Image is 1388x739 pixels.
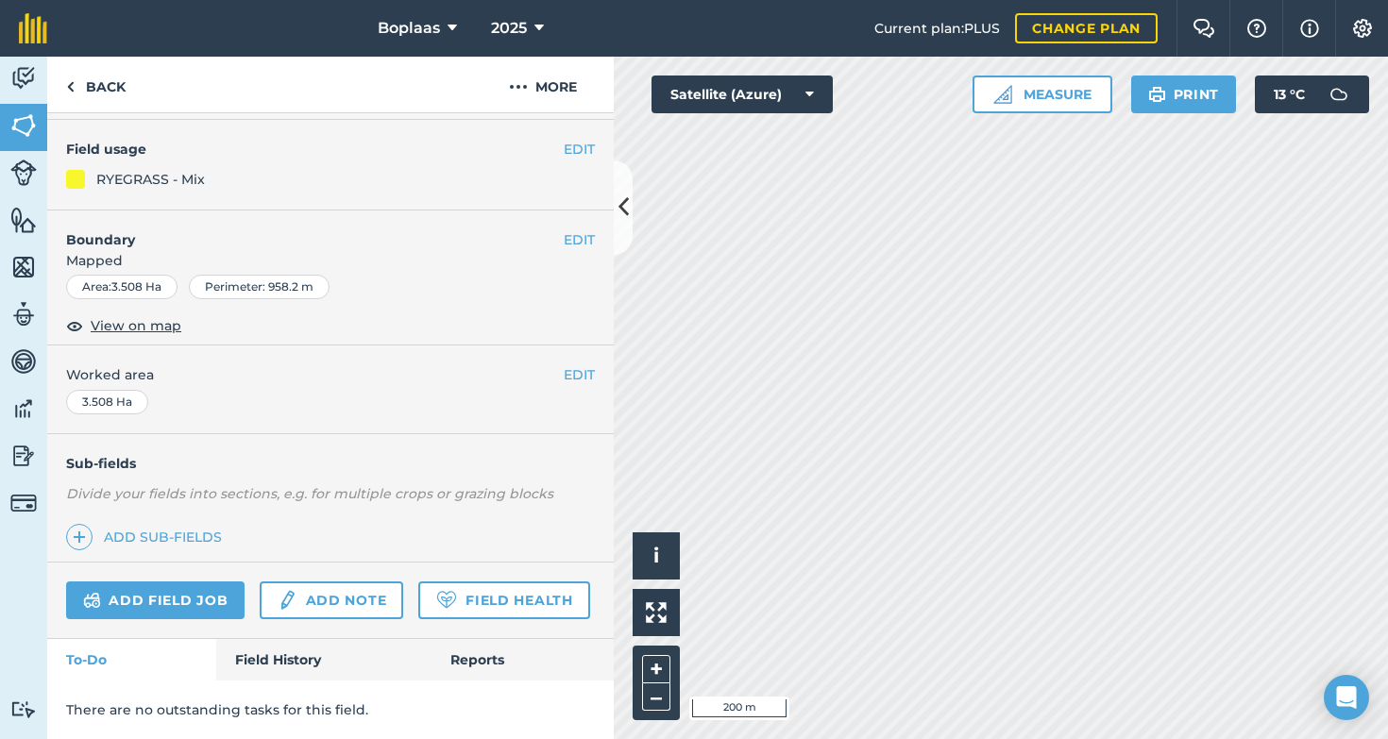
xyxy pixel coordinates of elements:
img: A question mark icon [1245,19,1268,38]
span: 2025 [491,17,527,40]
h4: Sub-fields [47,453,614,474]
span: 13 ° C [1274,76,1305,113]
p: There are no outstanding tasks for this field. [66,699,595,720]
img: svg+xml;base64,PHN2ZyB4bWxucz0iaHR0cDovL3d3dy53My5vcmcvMjAwMC9zdmciIHdpZHRoPSIxOCIgaGVpZ2h0PSIyNC... [66,314,83,337]
img: svg+xml;base64,PHN2ZyB4bWxucz0iaHR0cDovL3d3dy53My5vcmcvMjAwMC9zdmciIHdpZHRoPSIxNyIgaGVpZ2h0PSIxNy... [1300,17,1319,40]
img: svg+xml;base64,PD94bWwgdmVyc2lvbj0iMS4wIiBlbmNvZGluZz0idXRmLTgiPz4KPCEtLSBHZW5lcmF0b3I6IEFkb2JlIE... [10,300,37,328]
a: Change plan [1015,13,1158,43]
img: svg+xml;base64,PD94bWwgdmVyc2lvbj0iMS4wIiBlbmNvZGluZz0idXRmLTgiPz4KPCEtLSBHZW5lcmF0b3I6IEFkb2JlIE... [10,395,37,423]
button: + [642,655,670,683]
div: RYEGRASS - Mix [96,169,205,190]
span: Boplaas [378,17,440,40]
img: svg+xml;base64,PHN2ZyB4bWxucz0iaHR0cDovL3d3dy53My5vcmcvMjAwMC9zdmciIHdpZHRoPSIxOSIgaGVpZ2h0PSIyNC... [1148,83,1166,106]
a: Add note [260,581,403,619]
button: 13 °C [1255,76,1369,113]
span: i [653,544,659,567]
img: svg+xml;base64,PD94bWwgdmVyc2lvbj0iMS4wIiBlbmNvZGluZz0idXRmLTgiPz4KPCEtLSBHZW5lcmF0b3I6IEFkb2JlIE... [10,700,37,718]
img: svg+xml;base64,PHN2ZyB4bWxucz0iaHR0cDovL3d3dy53My5vcmcvMjAwMC9zdmciIHdpZHRoPSI1NiIgaGVpZ2h0PSI2MC... [10,111,37,140]
img: svg+xml;base64,PD94bWwgdmVyc2lvbj0iMS4wIiBlbmNvZGluZz0idXRmLTgiPz4KPCEtLSBHZW5lcmF0b3I6IEFkb2JlIE... [277,589,297,612]
img: svg+xml;base64,PD94bWwgdmVyc2lvbj0iMS4wIiBlbmNvZGluZz0idXRmLTgiPz4KPCEtLSBHZW5lcmF0b3I6IEFkb2JlIE... [10,64,37,92]
span: Current plan : PLUS [874,18,1000,39]
img: svg+xml;base64,PD94bWwgdmVyc2lvbj0iMS4wIiBlbmNvZGluZz0idXRmLTgiPz4KPCEtLSBHZW5lcmF0b3I6IEFkb2JlIE... [10,347,37,376]
div: Perimeter : 958.2 m [189,275,330,299]
img: Ruler icon [993,85,1012,104]
span: View on map [91,315,181,336]
img: svg+xml;base64,PD94bWwgdmVyc2lvbj0iMS4wIiBlbmNvZGluZz0idXRmLTgiPz4KPCEtLSBHZW5lcmF0b3I6IEFkb2JlIE... [10,442,37,470]
button: Satellite (Azure) [652,76,833,113]
h4: Boundary [47,210,564,250]
img: Four arrows, one pointing top left, one top right, one bottom right and the last bottom left [646,602,667,623]
button: i [633,532,680,579]
a: Add field job [66,581,245,619]
img: svg+xml;base64,PD94bWwgdmVyc2lvbj0iMS4wIiBlbmNvZGluZz0idXRmLTgiPz4KPCEtLSBHZW5lcmF0b3I6IEFkb2JlIE... [83,589,101,612]
a: Back [47,57,144,112]
a: Reports [432,639,614,680]
img: svg+xml;base64,PD94bWwgdmVyc2lvbj0iMS4wIiBlbmNvZGluZz0idXRmLTgiPz4KPCEtLSBHZW5lcmF0b3I6IEFkb2JlIE... [1320,76,1358,113]
em: Divide your fields into sections, e.g. for multiple crops or grazing blocks [66,485,553,502]
img: Two speech bubbles overlapping with the left bubble in the forefront [1193,19,1215,38]
img: svg+xml;base64,PHN2ZyB4bWxucz0iaHR0cDovL3d3dy53My5vcmcvMjAwMC9zdmciIHdpZHRoPSI1NiIgaGVpZ2h0PSI2MC... [10,206,37,234]
button: EDIT [564,139,595,160]
span: Worked area [66,364,595,385]
button: EDIT [564,364,595,385]
div: 3.508 Ha [66,390,148,414]
img: svg+xml;base64,PHN2ZyB4bWxucz0iaHR0cDovL3d3dy53My5vcmcvMjAwMC9zdmciIHdpZHRoPSI1NiIgaGVpZ2h0PSI2MC... [10,253,37,281]
img: svg+xml;base64,PD94bWwgdmVyc2lvbj0iMS4wIiBlbmNvZGluZz0idXRmLTgiPz4KPCEtLSBHZW5lcmF0b3I6IEFkb2JlIE... [10,490,37,516]
a: Field History [216,639,431,680]
button: More [472,57,614,112]
button: EDIT [564,229,595,250]
span: Mapped [47,250,614,271]
h4: Field usage [66,139,564,160]
a: Add sub-fields [66,524,229,550]
img: svg+xml;base64,PD94bWwgdmVyc2lvbj0iMS4wIiBlbmNvZGluZz0idXRmLTgiPz4KPCEtLSBHZW5lcmF0b3I6IEFkb2JlIE... [10,160,37,186]
button: Print [1131,76,1237,113]
button: View on map [66,314,181,337]
a: To-Do [47,639,216,680]
img: svg+xml;base64,PHN2ZyB4bWxucz0iaHR0cDovL3d3dy53My5vcmcvMjAwMC9zdmciIHdpZHRoPSI5IiBoZWlnaHQ9IjI0Ii... [66,76,75,98]
div: Area : 3.508 Ha [66,275,178,299]
button: Measure [973,76,1112,113]
img: fieldmargin Logo [19,13,47,43]
button: – [642,683,670,711]
img: svg+xml;base64,PHN2ZyB4bWxucz0iaHR0cDovL3d3dy53My5vcmcvMjAwMC9zdmciIHdpZHRoPSIxNCIgaGVpZ2h0PSIyNC... [73,526,86,548]
img: svg+xml;base64,PHN2ZyB4bWxucz0iaHR0cDovL3d3dy53My5vcmcvMjAwMC9zdmciIHdpZHRoPSIyMCIgaGVpZ2h0PSIyNC... [509,76,528,98]
a: Field Health [418,581,589,619]
img: A cog icon [1351,19,1374,38]
div: Open Intercom Messenger [1324,675,1369,720]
